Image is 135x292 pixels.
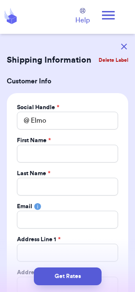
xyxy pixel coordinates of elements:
[7,76,128,86] h3: Customer Info
[17,112,29,129] div: @
[17,169,50,178] label: Last Name
[34,267,102,285] button: Get Rates
[17,136,51,145] label: First Name
[75,15,90,25] span: Help
[17,103,59,112] label: Social Handle
[7,54,91,66] h2: Shipping Information
[75,8,90,25] a: Help
[17,235,61,244] label: Address Line 1
[95,51,132,69] button: Delete Label
[17,202,32,211] label: Email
